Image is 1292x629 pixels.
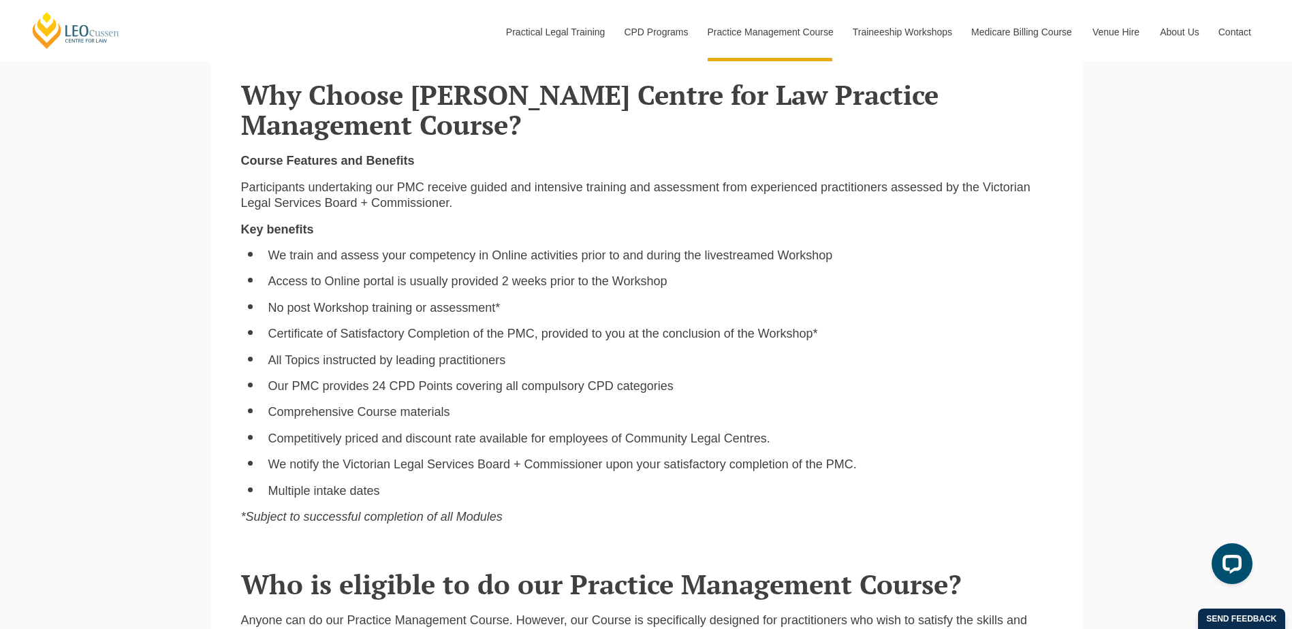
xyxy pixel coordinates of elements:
li: Multiple intake dates [268,483,1052,499]
a: CPD Programs [614,3,697,61]
li: Comprehensive Course materials [268,404,1052,420]
li: Access to Online portal is usually provided 2 weeks prior to the Workshop [268,274,1052,289]
a: Practical Legal Training [496,3,614,61]
a: Contact [1208,3,1261,61]
li: We notify the Victorian Legal Services Board + Commissioner upon your satisfactory completion of ... [268,457,1052,472]
a: About Us [1150,3,1208,61]
strong: Key benefits [241,223,314,236]
em: *Subject to successful completion of all Modules [241,510,503,523]
li: Certificate of Satisfactory Completion of the PMC, provided to you at the conclusion of the Works... [268,326,1052,342]
iframe: LiveChat chat widget [1201,538,1258,595]
a: Medicare Billing Course [961,3,1082,61]
strong: Course Features and Benefits [241,154,415,167]
a: Practice Management Course [697,3,842,61]
a: [PERSON_NAME] Centre for Law [31,11,121,50]
a: Venue Hire [1082,3,1150,61]
li: We train and assess your competency in Online activities prior to and during the livestreamed Wor... [268,248,1052,263]
h2: Who is eligible to do our Practice Management Course? [241,569,1052,599]
li: Our PMC provides 24 CPD Points covering all compulsory CPD categories [268,378,1052,394]
li: All Topics instructed by leading practitioners [268,353,1052,368]
h2: Why Choose [PERSON_NAME] Centre for Law Practice Management Course? [241,80,1052,140]
p: Participants undertaking our PMC receive guided and intensive training and assessment from experi... [241,180,1052,212]
li: Competitively priced and discount rate available for employees of Community Legal Centres. [268,431,1052,447]
li: No post Workshop training or assessment* [268,300,1052,316]
a: Traineeship Workshops [842,3,961,61]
